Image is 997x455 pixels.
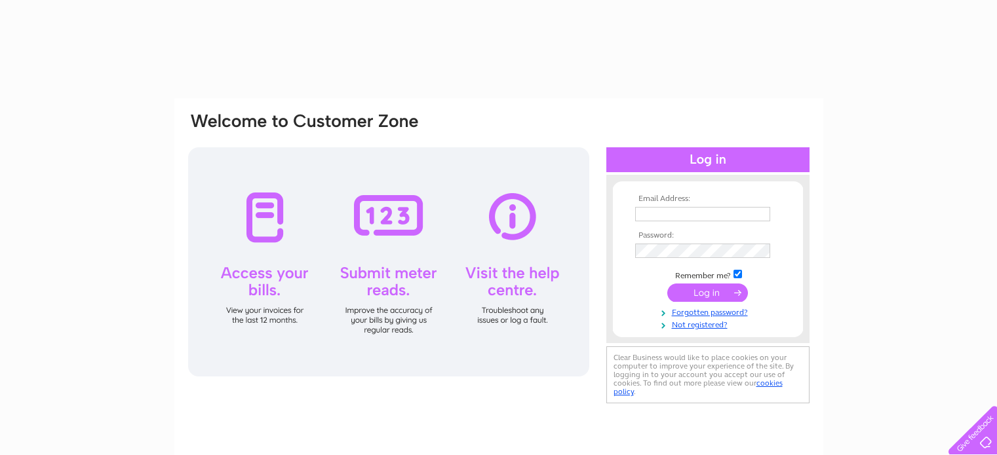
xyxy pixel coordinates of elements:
td: Remember me? [632,268,784,281]
th: Password: [632,231,784,240]
a: Not registered? [635,318,784,330]
a: cookies policy [614,378,783,396]
input: Submit [667,283,748,302]
a: Forgotten password? [635,305,784,318]
div: Clear Business would like to place cookies on your computer to improve your experience of the sit... [606,346,810,403]
th: Email Address: [632,194,784,204]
